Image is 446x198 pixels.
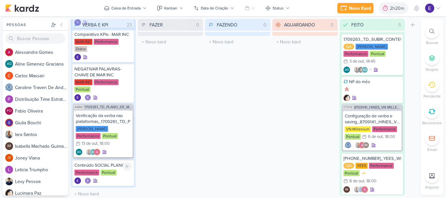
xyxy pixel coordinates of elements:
[15,178,68,185] div: L e v y P e s s o a
[422,120,442,126] p: Recorrente
[7,156,11,160] p: JV
[354,67,360,73] img: Iara Santos
[7,109,11,113] p: FO
[356,44,388,50] div: [PERSON_NAME]
[343,67,350,73] div: Aline Gimenez Graciano
[5,154,13,162] div: Joney Viana
[5,130,13,138] img: Iara Santos
[5,166,13,174] img: Leticia Triumpho
[345,69,349,72] p: AG
[74,54,81,60] img: Eduardo Quaresma
[15,119,68,126] div: G i u l i a B o s c h i
[390,5,406,12] div: 2h20m
[123,162,132,171] div: Ligar relógio
[5,142,13,150] div: Isabella Machado Guimarães
[358,186,364,193] img: Caroline Traven De Andrade
[359,142,365,148] img: Alessandra Gomes
[345,142,351,148] div: Criador(a): Caroline Traven De Andrade
[15,49,68,56] div: A l e s s a n d r a G o m e s
[345,113,400,125] div: Configuração de verba e saving_8709141_HINES_VN MILLENNIUM_GERAÇÃO_BOLETO_VERBA_OUTUBRO
[421,24,443,46] li: Ctrl + F
[85,94,91,101] img: Eduardo Quaresma
[5,95,13,103] img: Distribuição Time Estratégico
[76,133,101,139] div: Performance
[383,135,395,139] div: , 18:00
[94,79,119,85] div: Performance
[368,135,383,139] div: 6 de out
[15,84,68,91] div: C a r o l i n e T r a v e n D e A n d r a d e
[423,93,441,99] p: Pendente
[427,147,437,153] p: Email
[396,22,404,28] div: 5
[343,67,350,73] div: Criador(a): Aline Gimenez Graciano
[353,142,369,148] div: Colaboradores: Iara Santos, Alessandra Gomes, Isabella Machado Guimarães
[82,142,98,146] div: 13 de out
[425,67,438,72] p: Grupos
[76,149,82,155] div: Criador(a): Aline Gimenez Graciano
[5,84,13,91] img: Caroline Traven De Andrade
[5,48,13,56] img: Alessandra Gomes
[343,79,401,85] div: NF do mês
[94,39,119,45] div: Performance
[343,51,368,57] div: Performance
[352,67,372,73] div: Colaboradores: Iara Santos, Nelito Junior, Aline Gimenez Graciano, Alessandra Gomes
[74,177,81,184] div: Criador(a): Eduardo Quaresma
[15,190,68,197] div: L u c i m a r a P a z
[345,126,371,132] div: VN Millenium
[15,143,68,150] div: I s a b e l l a M a c h a d o G u i m a r ã e s
[361,170,367,176] div: Prioridade Média
[343,186,350,193] div: Criador(a): Isabella Machado Guimarães
[343,95,350,101] img: Lucimara Paz
[74,79,92,85] div: MAR INC
[328,22,336,28] div: 0
[369,163,394,169] div: Performance
[343,163,354,169] div: QA
[194,22,202,28] div: 0
[5,72,13,80] img: Carlos Massari
[349,59,364,64] div: 3 de out
[345,134,361,140] div: Pontual
[74,94,81,101] img: Eduardo Quaresma
[15,108,68,114] div: F a b i o O l i v e i r a
[101,170,117,175] div: Pontual
[5,119,13,127] img: Giulia Boschi
[102,133,118,139] div: Pontual
[358,67,364,73] img: Nelito Junior
[5,33,65,44] input: Buscar Pessoas
[363,69,367,72] p: AG
[76,149,82,155] div: Aline Gimenez Graciano
[274,37,336,47] input: + Novo kard
[5,177,13,185] img: Levy Pessoa
[76,113,131,125] div: Verificação da verba nas plataformas_1709261_TD_PLANO_DE_MIDIA_NOVEMBRO+DEZEMBRO
[364,144,368,147] p: IM
[77,151,81,154] p: AG
[15,72,68,79] div: C a r l o s M a s s a r i
[86,149,92,155] img: Iara Santos
[343,156,401,161] div: 6710061_YEES_WHATSAPP_RETOMAR_CAMPANHA
[91,151,95,154] p: AG
[74,32,132,38] div: Comparativo KPIs - MAR INC
[5,60,13,68] div: Aline Gimenez Graciano
[74,46,87,52] div: Diário
[5,189,13,197] img: Lucimara Paz
[343,86,350,93] div: Prioridade Alta
[98,142,110,146] div: , 18:00
[343,95,350,101] div: Criador(a): Lucimara Paz
[425,4,434,13] img: Eduardo Quaresma
[349,5,371,12] div: Novo Kard
[94,149,100,155] img: Alessandra Gomes
[361,67,368,73] div: Aline Gimenez Graciano
[74,39,92,45] div: MAR INC
[74,54,81,60] div: Criador(a): Eduardo Quaresma
[355,142,361,148] img: Iara Santos
[361,186,368,193] img: Alessandra Gomes
[343,170,359,176] div: Pontual
[76,126,108,132] div: [PERSON_NAME]
[261,22,269,28] div: 0
[352,186,368,193] div: Colaboradores: Iara Santos, Caroline Traven De Andrade, Alessandra Gomes
[15,131,68,138] div: I a r a S a n t o s
[354,106,402,109] span: 8709141_HINES_VN MILLENNIUM_GERAÇÃO_BOLETO_VERBA_OUTUBRO
[345,188,348,191] p: IM
[74,66,132,78] div: NEGATIVAR PALAVRAS-CHAVE DE MAR INC
[84,149,100,155] div: Colaboradores: Iara Santos, Aline Gimenez Graciano, Alessandra Gomes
